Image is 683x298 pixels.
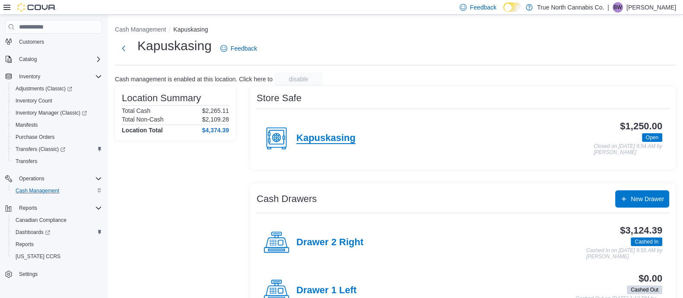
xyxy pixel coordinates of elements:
[9,185,105,197] button: Cash Management
[2,173,105,185] button: Operations
[613,2,622,13] span: BW
[12,108,90,118] a: Inventory Manager (Classic)
[639,273,662,284] h3: $0.00
[296,133,356,144] h4: Kapuskasing
[635,238,658,246] span: Cashed In
[115,76,273,83] p: Cash management is enabled at this location. Click here to
[257,93,302,103] h3: Store Safe
[16,109,87,116] span: Inventory Manager (Classic)
[12,239,102,250] span: Reports
[631,195,664,203] span: New Drawer
[16,241,34,248] span: Reports
[296,285,356,296] h4: Drawer 1 Left
[16,203,41,213] button: Reports
[122,107,150,114] h6: Total Cash
[503,3,521,12] input: Dark Mode
[12,227,102,237] span: Dashboards
[9,226,105,238] a: Dashboards
[115,40,132,57] button: Next
[115,26,166,33] button: Cash Management
[16,134,55,141] span: Purchase Orders
[613,2,623,13] div: Blaze Willett
[137,37,212,54] h1: Kapuskasing
[202,107,229,114] p: $2,265.11
[19,38,44,45] span: Customers
[12,83,76,94] a: Adjustments (Classic)
[2,70,105,83] button: Inventory
[16,37,48,47] a: Customers
[537,2,604,13] p: True North Cannabis Co.
[115,25,676,35] nav: An example of EuiBreadcrumbs
[9,238,105,250] button: Reports
[12,156,41,167] a: Transfers
[2,53,105,65] button: Catalog
[9,155,105,167] button: Transfers
[12,96,102,106] span: Inventory Count
[620,225,662,236] h3: $3,124.39
[12,156,102,167] span: Transfers
[2,268,105,280] button: Settings
[9,107,105,119] a: Inventory Manager (Classic)
[9,95,105,107] button: Inventory Count
[9,131,105,143] button: Purchase Orders
[12,96,56,106] a: Inventory Count
[12,215,70,225] a: Canadian Compliance
[12,215,102,225] span: Canadian Compliance
[217,40,260,57] a: Feedback
[16,217,67,224] span: Canadian Compliance
[16,97,52,104] span: Inventory Count
[12,144,102,154] span: Transfers (Classic)
[12,144,69,154] a: Transfers (Classic)
[19,205,37,211] span: Reports
[16,54,102,64] span: Catalog
[12,227,54,237] a: Dashboards
[12,251,102,262] span: Washington CCRS
[16,158,37,165] span: Transfers
[12,132,58,142] a: Purchase Orders
[16,122,38,128] span: Manifests
[274,72,323,86] button: disable
[12,239,37,250] a: Reports
[16,71,102,82] span: Inventory
[470,3,496,12] span: Feedback
[16,36,102,47] span: Customers
[289,75,308,83] span: disable
[16,187,59,194] span: Cash Management
[620,121,662,131] h3: $1,250.00
[12,120,41,130] a: Manifests
[631,237,662,246] span: Cashed In
[16,54,40,64] button: Catalog
[12,132,102,142] span: Purchase Orders
[12,251,64,262] a: [US_STATE] CCRS
[202,127,229,134] h4: $4,374.39
[586,248,662,260] p: Cashed In on [DATE] 9:55 AM by [PERSON_NAME]
[16,146,65,153] span: Transfers (Classic)
[626,2,676,13] p: [PERSON_NAME]
[122,127,163,134] h4: Location Total
[9,143,105,155] a: Transfers (Classic)
[9,214,105,226] button: Canadian Compliance
[173,26,208,33] button: Kapuskasing
[16,269,41,279] a: Settings
[615,190,669,208] button: New Drawer
[9,119,105,131] button: Manifests
[12,108,102,118] span: Inventory Manager (Classic)
[16,203,102,213] span: Reports
[16,269,102,279] span: Settings
[231,44,257,53] span: Feedback
[607,2,609,13] p: |
[594,144,662,155] p: Closed on [DATE] 9:54 AM by [PERSON_NAME]
[2,35,105,48] button: Customers
[9,83,105,95] a: Adjustments (Classic)
[12,120,102,130] span: Manifests
[9,250,105,263] button: [US_STATE] CCRS
[2,202,105,214] button: Reports
[19,56,37,63] span: Catalog
[17,3,56,12] img: Cova
[19,271,38,278] span: Settings
[646,134,658,141] span: Open
[16,229,50,236] span: Dashboards
[16,173,48,184] button: Operations
[12,186,102,196] span: Cash Management
[631,286,658,294] span: Cashed Out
